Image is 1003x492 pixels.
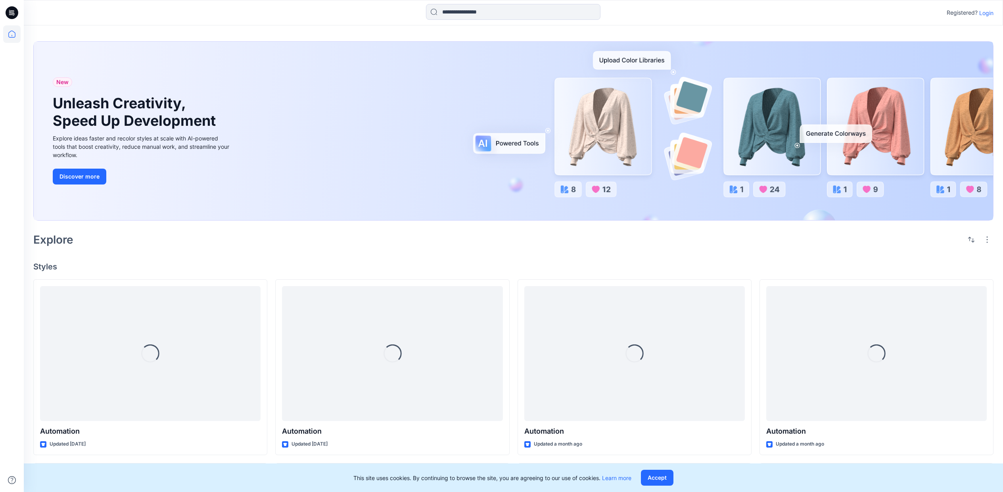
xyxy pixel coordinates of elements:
h2: Explore [33,233,73,246]
p: Registered? [947,8,978,17]
p: Automation [524,426,745,437]
div: Explore ideas faster and recolor styles at scale with AI-powered tools that boost creativity, red... [53,134,231,159]
p: Updated [DATE] [50,440,86,448]
a: Learn more [602,475,631,481]
p: This site uses cookies. By continuing to browse the site, you are agreeing to our use of cookies. [353,474,631,482]
a: Discover more [53,169,231,184]
p: Updated a month ago [534,440,582,448]
p: Automation [40,426,261,437]
p: Login [979,9,993,17]
p: Automation [766,426,987,437]
p: Updated [DATE] [292,440,328,448]
button: Discover more [53,169,106,184]
h1: Unleash Creativity, Speed Up Development [53,95,219,129]
h4: Styles [33,262,993,271]
p: Updated a month ago [776,440,824,448]
span: New [56,77,69,87]
p: Automation [282,426,502,437]
button: Accept [641,470,673,486]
